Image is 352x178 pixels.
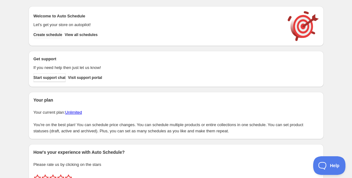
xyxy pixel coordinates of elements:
[65,110,82,115] a: Unlimited
[34,109,319,116] p: Your current plan:
[34,32,62,37] span: Create schedule
[65,32,98,37] span: View all schedules
[34,162,319,168] p: Please rate us by clicking on the stars
[313,156,346,175] iframe: Toggle Customer Support
[34,97,319,103] h2: Your plan
[34,22,281,28] p: Let's get your store on autopilot!
[34,149,319,155] h2: How's your experience with Auto Schedule?
[34,30,62,39] button: Create schedule
[34,75,66,80] span: Start support chat
[34,73,66,82] a: Start support chat
[34,122,319,134] p: You're on the best plan! You can schedule price changes. You can schedule multiple products or en...
[68,75,102,80] span: Visit support portal
[65,30,98,39] button: View all schedules
[34,56,281,62] h2: Get support
[34,13,281,19] h2: Welcome to Auto Schedule
[68,73,102,82] a: Visit support portal
[34,65,281,71] p: If you need help then just let us know!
